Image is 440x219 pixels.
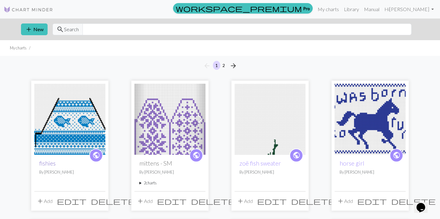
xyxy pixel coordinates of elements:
[176,4,302,13] span: workspace_premium
[337,197,344,205] span: add
[357,197,387,205] i: Edit
[34,195,55,207] button: Add
[39,160,56,167] a: fishies
[139,169,201,175] p: By [PERSON_NAME]
[4,6,53,13] img: Logo
[230,61,237,70] span: arrow_forward
[134,195,155,207] button: Add
[355,195,389,207] button: Edit
[55,195,89,207] button: Edit
[189,195,238,207] button: Delete
[137,197,144,205] span: add
[255,195,289,207] button: Edit
[335,195,355,207] button: Add
[34,84,105,155] img: fishies
[239,169,301,175] p: By [PERSON_NAME]
[235,116,306,121] a: zoë fish sweater
[157,197,187,205] i: Edit
[134,116,205,121] a: mittens - SM
[340,160,364,167] a: horse girl
[335,116,406,121] a: horse girl
[341,3,362,15] a: Library
[257,197,287,205] i: Edit
[213,61,220,70] button: 1
[293,149,300,162] i: public
[291,197,336,205] span: delete
[25,25,32,34] span: add
[393,149,400,162] i: public
[92,149,100,162] i: public
[235,195,255,207] button: Add
[239,160,281,167] a: zoë fish sweater
[36,197,44,205] span: add
[57,197,87,205] span: edit
[230,62,237,69] i: Next
[134,84,205,155] img: mittens - SM
[340,169,401,175] p: By [PERSON_NAME]
[10,45,27,51] li: My charts
[157,197,187,205] span: edit
[390,149,403,162] a: public
[192,150,200,160] span: public
[220,61,227,70] button: 2
[235,84,306,155] img: zoë fish sweater
[155,195,189,207] button: Edit
[89,149,103,162] a: public
[39,169,100,175] p: By [PERSON_NAME]
[227,61,239,71] button: Next
[389,195,438,207] button: Delete
[191,197,235,205] span: delete
[290,149,303,162] a: public
[391,197,436,205] span: delete
[257,197,287,205] span: edit
[91,197,135,205] span: delete
[335,84,406,155] img: horse girl
[289,195,338,207] button: Delete
[173,3,313,14] a: Pro
[89,195,137,207] button: Delete
[293,150,300,160] span: public
[315,3,341,15] a: My charts
[21,23,48,35] button: New
[57,25,64,34] span: search
[382,3,436,15] a: Hi[PERSON_NAME]
[139,180,201,186] summary: 2charts
[92,150,100,160] span: public
[57,197,87,205] i: Edit
[237,197,244,205] span: add
[139,160,201,167] h2: mittens - SM
[34,116,105,121] a: fishies
[357,197,387,205] span: edit
[362,3,382,15] a: Manual
[201,61,239,71] nav: Page navigation
[192,149,200,162] i: public
[64,26,79,33] span: Search
[189,149,203,162] a: public
[414,194,434,213] iframe: chat widget
[393,150,400,160] span: public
